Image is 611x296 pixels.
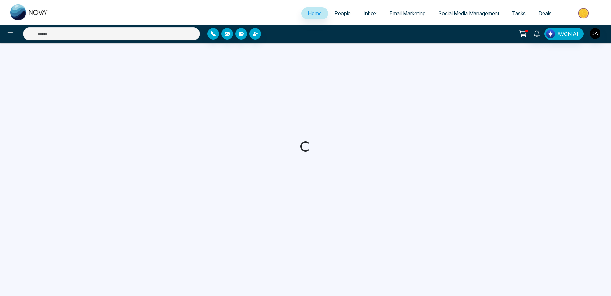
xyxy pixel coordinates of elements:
span: Social Media Management [438,10,499,17]
a: Social Media Management [432,7,506,19]
a: Home [301,7,328,19]
a: Tasks [506,7,532,19]
img: Nova CRM Logo [10,4,48,20]
span: Email Marketing [390,10,425,17]
img: Lead Flow [546,29,555,38]
button: AVON AI [544,28,584,40]
a: People [328,7,357,19]
span: Inbox [363,10,377,17]
img: User Avatar [590,28,600,39]
span: Deals [538,10,551,17]
img: Market-place.gif [561,6,607,20]
span: Tasks [512,10,526,17]
span: Home [308,10,322,17]
span: AVON AI [557,30,578,38]
a: Email Marketing [383,7,432,19]
a: Inbox [357,7,383,19]
a: Deals [532,7,558,19]
span: People [334,10,351,17]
